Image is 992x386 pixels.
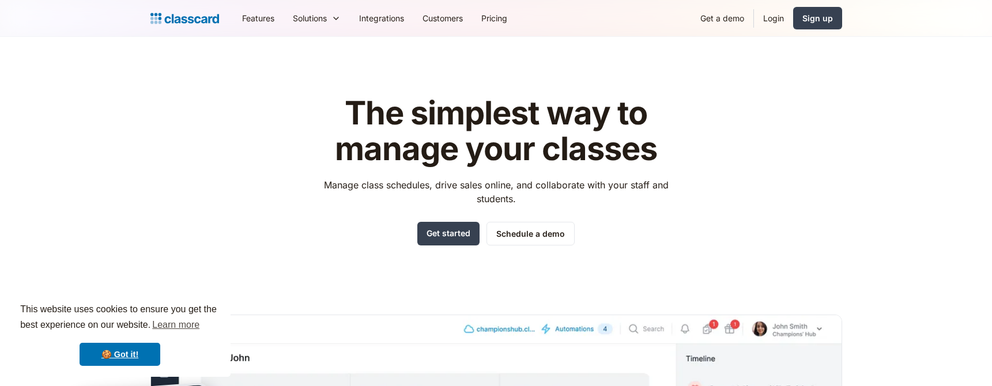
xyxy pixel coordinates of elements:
h1: The simplest way to manage your classes [313,96,679,166]
a: Pricing [472,5,516,31]
span: This website uses cookies to ensure you get the best experience on our website. [20,302,220,334]
a: home [150,10,219,27]
a: dismiss cookie message [80,343,160,366]
a: Features [233,5,284,31]
a: Sign up [793,7,842,29]
div: Solutions [293,12,327,24]
a: Login [754,5,793,31]
a: Integrations [350,5,413,31]
div: Solutions [284,5,350,31]
div: cookieconsent [9,292,231,377]
a: Get a demo [691,5,753,31]
a: learn more about cookies [150,316,201,334]
p: Manage class schedules, drive sales online, and collaborate with your staff and students. [313,178,679,206]
a: Customers [413,5,472,31]
a: Get started [417,222,480,245]
a: Schedule a demo [486,222,575,245]
div: Sign up [802,12,833,24]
